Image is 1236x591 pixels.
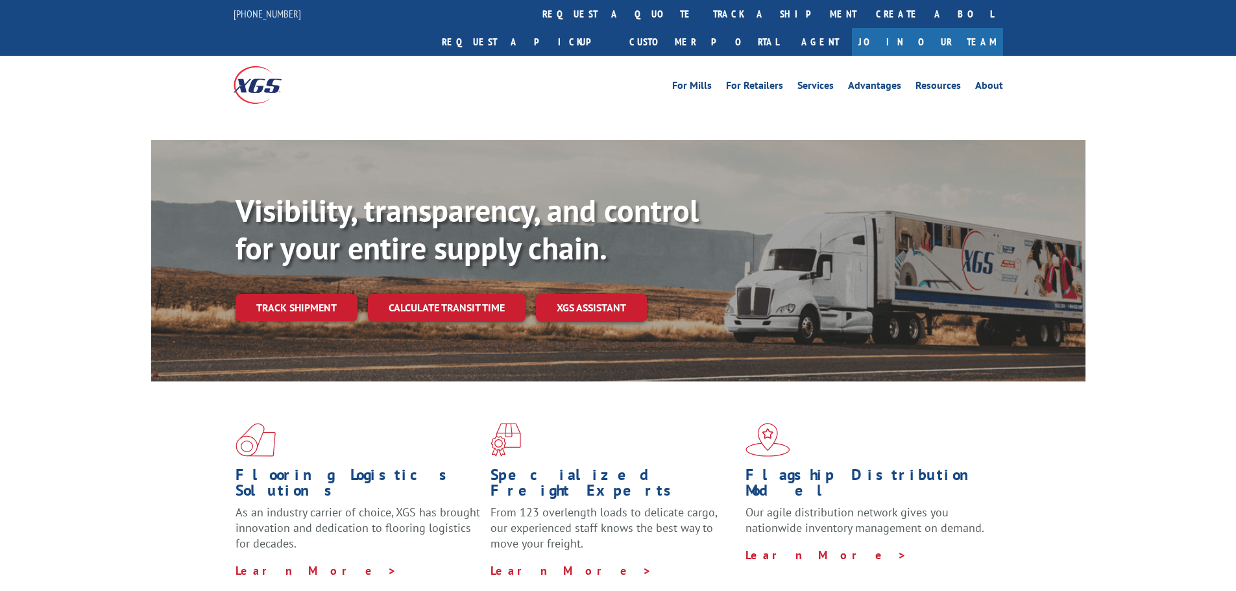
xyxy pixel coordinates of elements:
[491,563,652,578] a: Learn More >
[745,467,991,505] h1: Flagship Distribution Model
[915,80,961,95] a: Resources
[726,80,783,95] a: For Retailers
[491,423,521,457] img: xgs-icon-focused-on-flooring-red
[788,28,852,56] a: Agent
[797,80,834,95] a: Services
[491,505,736,562] p: From 123 overlength loads to delicate cargo, our experienced staff knows the best way to move you...
[234,7,301,20] a: [PHONE_NUMBER]
[236,423,276,457] img: xgs-icon-total-supply-chain-intelligence-red
[236,467,481,505] h1: Flooring Logistics Solutions
[432,28,620,56] a: Request a pickup
[848,80,901,95] a: Advantages
[236,563,397,578] a: Learn More >
[975,80,1003,95] a: About
[236,505,480,551] span: As an industry carrier of choice, XGS has brought innovation and dedication to flooring logistics...
[745,505,984,535] span: Our agile distribution network gives you nationwide inventory management on demand.
[672,80,712,95] a: For Mills
[745,423,790,457] img: xgs-icon-flagship-distribution-model-red
[236,190,699,268] b: Visibility, transparency, and control for your entire supply chain.
[852,28,1003,56] a: Join Our Team
[536,294,647,322] a: XGS ASSISTANT
[745,548,907,562] a: Learn More >
[236,294,357,321] a: Track shipment
[491,467,736,505] h1: Specialized Freight Experts
[368,294,526,322] a: Calculate transit time
[620,28,788,56] a: Customer Portal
